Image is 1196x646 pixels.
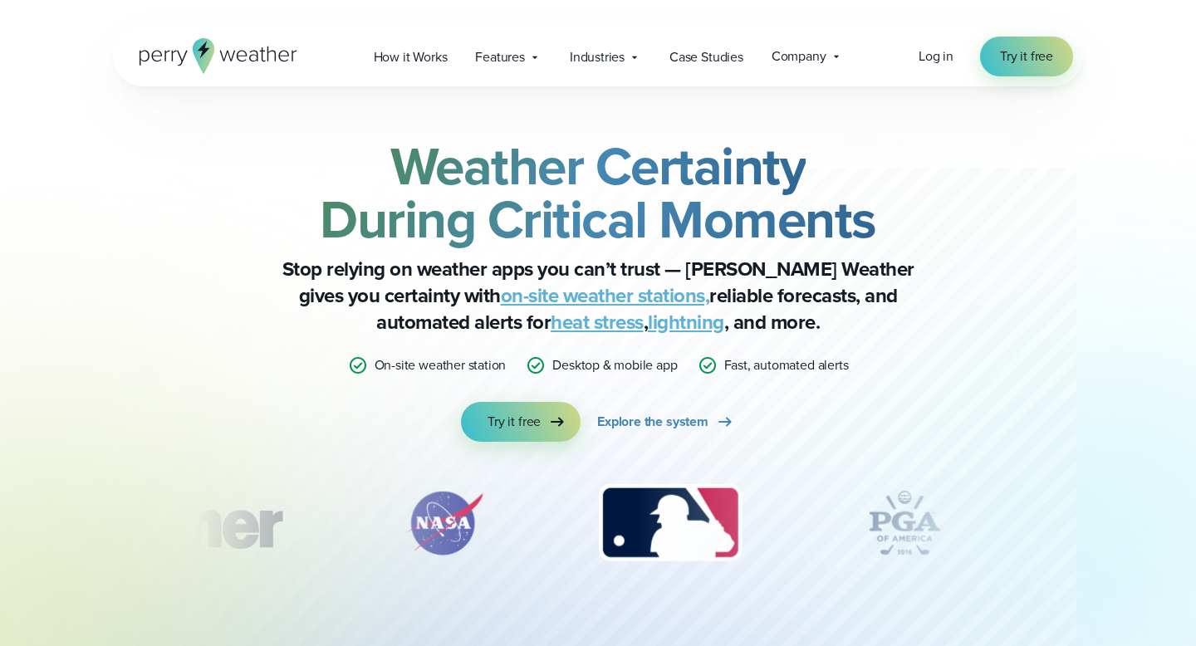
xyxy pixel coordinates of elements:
[919,46,953,66] a: Log in
[669,47,743,67] span: Case Studies
[1000,46,1053,66] span: Try it free
[386,482,502,565] div: 2 of 12
[475,47,525,67] span: Features
[648,307,724,337] a: lightning
[655,40,757,74] a: Case Studies
[582,482,757,565] div: 3 of 12
[360,40,462,74] a: How it Works
[71,482,306,565] div: 1 of 12
[196,482,1000,573] div: slideshow
[552,355,677,375] p: Desktop & mobile app
[582,482,757,565] img: MLB.svg
[488,412,541,432] span: Try it free
[838,482,971,565] div: 4 of 12
[320,127,876,258] strong: Weather Certainty During Critical Moments
[570,47,625,67] span: Industries
[71,482,306,565] img: Turner-Construction_1.svg
[374,47,448,67] span: How it Works
[461,402,581,442] a: Try it free
[838,482,971,565] img: PGA.svg
[772,46,826,66] span: Company
[501,281,710,311] a: on-site weather stations,
[386,482,502,565] img: NASA.svg
[980,37,1073,76] a: Try it free
[597,412,708,432] span: Explore the system
[266,256,930,335] p: Stop relying on weather apps you can’t trust — [PERSON_NAME] Weather gives you certainty with rel...
[375,355,507,375] p: On-site weather station
[551,307,644,337] a: heat stress
[597,402,735,442] a: Explore the system
[724,355,849,375] p: Fast, automated alerts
